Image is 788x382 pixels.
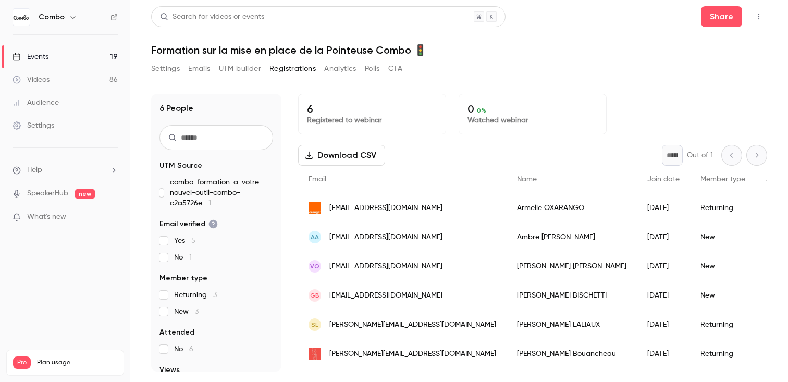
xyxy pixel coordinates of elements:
div: [DATE] [637,252,690,281]
div: Events [13,52,48,62]
span: Aa [311,232,319,242]
div: New [690,281,756,310]
div: Armelle OXARANGO [507,193,637,223]
div: [DATE] [637,339,690,368]
div: Videos [13,75,50,85]
span: Plan usage [37,359,117,367]
h1: 6 People [159,102,193,115]
span: Member type [700,176,745,183]
div: New [690,223,756,252]
span: Yes [174,236,195,246]
li: help-dropdown-opener [13,165,118,176]
h6: Combo [39,12,65,22]
span: Views [159,365,180,375]
button: Analytics [324,60,356,77]
img: wanadoo.fr [309,202,321,214]
span: No [174,344,193,354]
button: Registrations [269,60,316,77]
div: Returning [690,310,756,339]
span: GB [310,291,319,300]
button: Download CSV [298,145,385,166]
div: [PERSON_NAME] BISCHETTI [507,281,637,310]
span: [PERSON_NAME][EMAIL_ADDRESS][DOMAIN_NAME] [329,319,496,330]
span: 6 [189,346,193,353]
button: Polls [365,60,380,77]
p: 0 [467,103,598,115]
div: [PERSON_NAME] LALIAUX [507,310,637,339]
span: Email [309,176,326,183]
span: combo-formation-a-votre-nouvel-outil-combo-c2a5726e [170,177,273,208]
span: Join date [647,176,680,183]
span: Help [27,165,42,176]
span: New [174,306,199,317]
button: Share [701,6,742,27]
div: [DATE] [637,193,690,223]
img: ninkasi.fr [309,348,321,360]
iframe: Noticeable Trigger [105,213,118,222]
p: 6 [307,103,437,115]
div: [DATE] [637,310,690,339]
span: Attended [159,327,194,338]
div: Returning [690,193,756,223]
span: 3 [213,291,217,299]
span: 1 [208,200,211,207]
span: VO [310,262,319,271]
span: Returning [174,290,217,300]
span: [PERSON_NAME][EMAIL_ADDRESS][DOMAIN_NAME] [329,349,496,360]
div: Ambre [PERSON_NAME] [507,223,637,252]
div: Audience [13,97,59,108]
div: New [690,252,756,281]
span: Pro [13,356,31,369]
span: UTM Source [159,161,202,171]
span: [EMAIL_ADDRESS][DOMAIN_NAME] [329,232,442,243]
span: 5 [191,237,195,244]
button: Settings [151,60,180,77]
div: [DATE] [637,223,690,252]
span: SL [311,320,318,329]
button: UTM builder [219,60,261,77]
button: Emails [188,60,210,77]
p: Registered to webinar [307,115,437,126]
span: [EMAIL_ADDRESS][DOMAIN_NAME] [329,290,442,301]
span: What's new [27,212,66,223]
div: Returning [690,339,756,368]
h1: Formation sur la mise en place de la Pointeuse Combo 🚦 [151,44,767,56]
p: Out of 1 [687,150,713,161]
span: 1 [189,254,192,261]
span: No [174,252,192,263]
span: 3 [195,308,199,315]
span: [EMAIL_ADDRESS][DOMAIN_NAME] [329,203,442,214]
span: Email verified [159,219,218,229]
a: SpeakerHub [27,188,68,199]
div: [DATE] [637,281,690,310]
div: [PERSON_NAME] Bouancheau [507,339,637,368]
div: Settings [13,120,54,131]
span: Name [517,176,537,183]
span: new [75,189,95,199]
span: 0 % [477,107,486,114]
img: Combo [13,9,30,26]
span: Member type [159,273,207,284]
div: [PERSON_NAME] [PERSON_NAME] [507,252,637,281]
button: CTA [388,60,402,77]
span: [EMAIL_ADDRESS][DOMAIN_NAME] [329,261,442,272]
p: Watched webinar [467,115,598,126]
div: Search for videos or events [160,11,264,22]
